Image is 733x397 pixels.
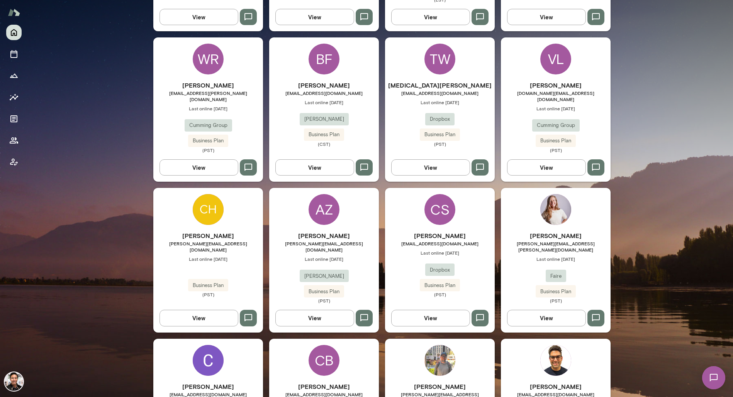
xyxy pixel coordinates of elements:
span: [EMAIL_ADDRESS][DOMAIN_NAME] [385,90,495,96]
img: Connie Poshala [193,345,224,376]
img: Aman Bhatia [540,345,571,376]
div: AZ [309,194,339,225]
span: Business Plan [536,288,576,296]
span: Last online [DATE] [385,99,495,105]
button: View [507,310,586,326]
h6: [PERSON_NAME] [385,382,495,391]
span: (PST) [501,147,611,153]
span: Business Plan [304,288,344,296]
div: BF [309,44,339,74]
span: Business Plan [304,131,344,139]
h6: [PERSON_NAME] [501,382,611,391]
span: Last online [DATE] [385,250,495,256]
img: Jeanenne Richert [540,194,571,225]
h6: [PERSON_NAME] [153,382,263,391]
img: Mento [8,5,20,20]
button: View [507,9,586,25]
span: (CST) [269,141,379,147]
div: VL [540,44,571,74]
button: View [159,159,238,176]
span: [EMAIL_ADDRESS][DOMAIN_NAME] [385,240,495,247]
button: View [159,310,238,326]
span: Last online [DATE] [153,105,263,111]
span: [PERSON_NAME][EMAIL_ADDRESS][DOMAIN_NAME] [153,240,263,253]
img: Christopher Lee [193,194,224,225]
span: Business Plan [188,282,228,289]
span: Faire [546,272,566,280]
button: View [159,9,238,25]
h6: [PERSON_NAME] [501,231,611,240]
span: Dropbox [425,115,455,123]
h6: [PERSON_NAME] [501,81,611,90]
button: View [391,310,470,326]
span: Last online [DATE] [153,256,263,262]
span: Last online [DATE] [501,105,611,111]
span: Last online [DATE] [269,99,379,105]
img: Thomas Kitamura [424,345,455,376]
span: (PST) [269,297,379,304]
span: [EMAIL_ADDRESS][PERSON_NAME][DOMAIN_NAME] [153,90,263,102]
button: Insights [6,90,22,105]
button: Home [6,25,22,40]
button: Growth Plan [6,68,22,83]
button: View [275,9,354,25]
div: TW [424,44,455,74]
h6: [PERSON_NAME] [153,231,263,240]
h6: [PERSON_NAME] [153,81,263,90]
h6: [PERSON_NAME] [269,382,379,391]
span: Cumming Group [532,122,580,129]
h6: [PERSON_NAME] [269,231,379,240]
button: View [391,9,470,25]
span: [EMAIL_ADDRESS][DOMAIN_NAME] [269,90,379,96]
h6: [MEDICAL_DATA][PERSON_NAME] [385,81,495,90]
span: Cumming Group [185,122,232,129]
span: [PERSON_NAME][EMAIL_ADDRESS][PERSON_NAME][DOMAIN_NAME] [501,240,611,253]
span: [PERSON_NAME] [300,272,349,280]
span: (PST) [153,291,263,297]
img: Albert Villarde [5,372,23,391]
span: Business Plan [536,137,576,145]
span: (PST) [501,297,611,304]
h6: [PERSON_NAME] [269,81,379,90]
div: CB [309,345,339,376]
span: Business Plan [188,137,228,145]
button: Documents [6,111,22,127]
button: Members [6,133,22,148]
button: View [507,159,586,176]
button: View [275,310,354,326]
button: View [275,159,354,176]
div: WR [193,44,224,74]
span: Last online [DATE] [501,256,611,262]
span: Business Plan [420,131,460,139]
button: Client app [6,154,22,170]
span: (PST) [385,291,495,297]
span: (PST) [153,147,263,153]
button: View [391,159,470,176]
span: [PERSON_NAME][EMAIL_ADDRESS][DOMAIN_NAME] [269,240,379,253]
span: Dropbox [425,266,455,274]
span: Business Plan [420,282,460,289]
span: [PERSON_NAME] [300,115,349,123]
span: (PST) [385,141,495,147]
span: Last online [DATE] [269,256,379,262]
span: [DOMAIN_NAME][EMAIL_ADDRESS][DOMAIN_NAME] [501,90,611,102]
button: Sessions [6,46,22,62]
h6: [PERSON_NAME] [385,231,495,240]
div: CS [424,194,455,225]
